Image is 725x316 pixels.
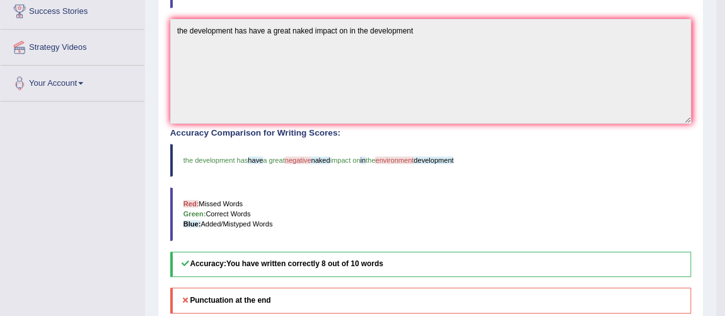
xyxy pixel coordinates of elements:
[226,259,383,268] b: You have written correctly 8 out of 10 words
[170,187,692,241] blockquote: Missed Words Correct Words Added/Mistyped Words
[285,156,311,164] span: negative
[183,210,206,218] b: Green:
[183,156,248,164] span: the development has
[263,156,284,164] span: a great
[170,288,692,313] h5: Punctuation at the end
[375,156,414,164] span: environment
[414,156,453,164] span: development
[1,30,144,61] a: Strategy Videos
[183,200,199,208] b: Red:
[248,156,263,164] span: have
[311,156,330,164] span: naked
[360,156,366,164] span: in
[1,66,144,97] a: Your Account
[330,156,361,164] span: impact on
[170,129,692,138] h4: Accuracy Comparison for Writing Scores:
[183,220,201,228] b: Blue:
[170,252,692,278] h5: Accuracy:
[366,156,375,164] span: the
